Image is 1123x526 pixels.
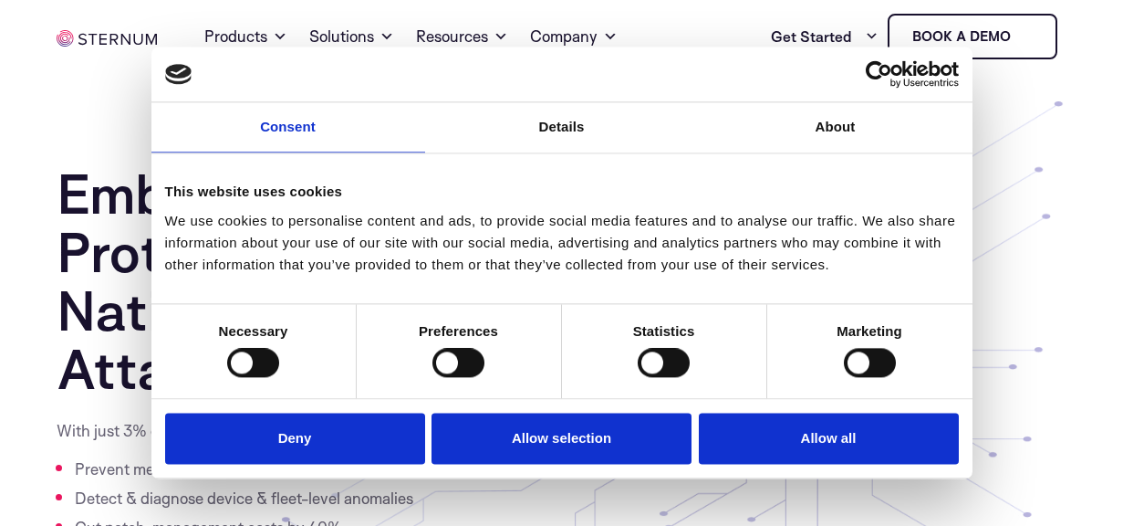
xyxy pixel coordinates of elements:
a: Details [425,102,699,153]
div: This website uses cookies [165,181,959,203]
button: Deny [165,413,425,465]
a: About [699,102,972,153]
a: Company [530,4,618,69]
strong: Statistics [633,323,695,339]
img: sternum iot [1018,29,1033,44]
img: sternum iot [57,30,158,47]
li: Prevent memory & command injection attacks in real-time [75,455,481,484]
a: Consent [151,102,425,153]
button: Allow all [699,413,959,465]
img: logo [165,64,192,84]
li: Detect & diagnose device & fleet-level anomalies [75,484,481,513]
div: We use cookies to personalise content and ads, to provide social media features and to analyse ou... [165,210,959,276]
a: Products [204,4,287,69]
a: Resources [416,4,508,69]
strong: Marketing [837,323,902,339]
p: With just 3% overhead… [57,420,481,442]
a: Get Started [771,18,879,55]
button: Allow selection [432,413,691,465]
a: Usercentrics Cookiebot - opens in a new window [799,60,959,88]
a: Book a demo [888,14,1057,59]
h1: Embedded System Protection Against Nation State Attacks [57,164,580,398]
strong: Preferences [419,323,498,339]
strong: Necessary [219,323,288,339]
a: Solutions [309,4,394,69]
